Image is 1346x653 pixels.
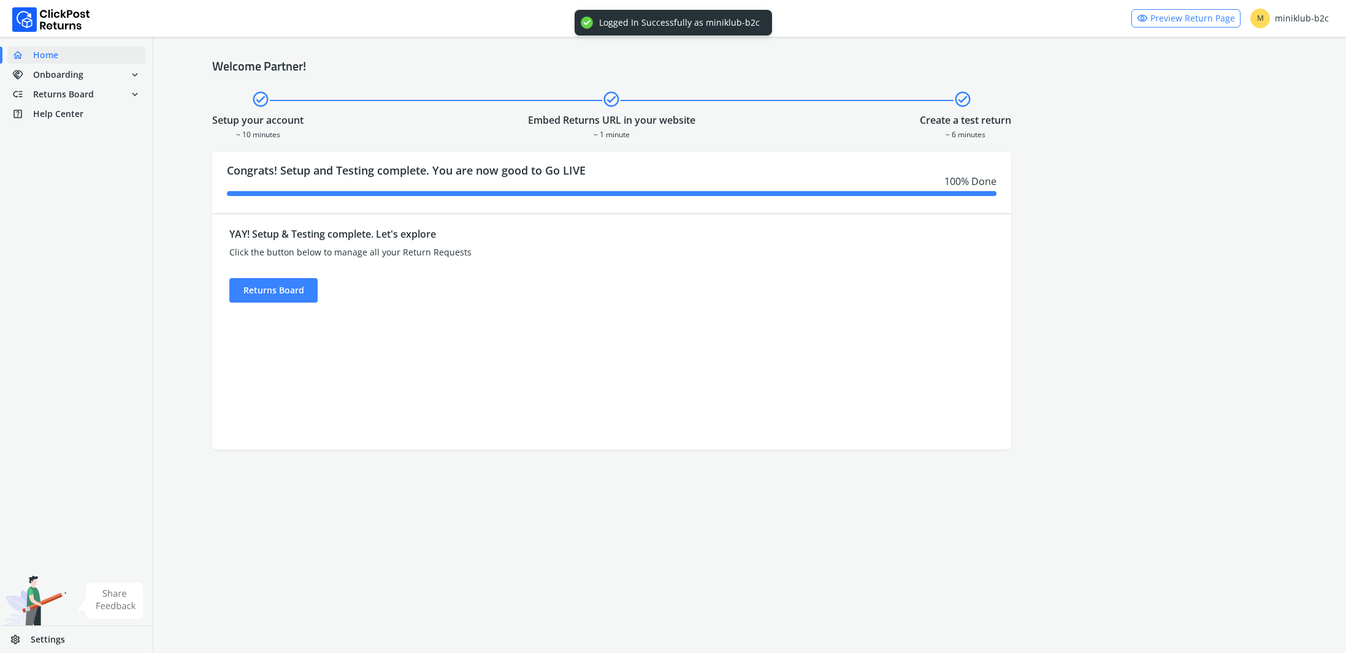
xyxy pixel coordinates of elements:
[528,113,695,127] div: Embed Returns URL in your website
[31,633,65,646] span: Settings
[33,69,83,81] span: Onboarding
[1137,10,1148,27] span: visibility
[10,631,31,648] span: settings
[229,246,794,259] div: Click the button below to manage all your Return Requests
[12,105,33,123] span: help_center
[129,86,140,103] span: expand_more
[227,174,996,189] div: 100 % Done
[1131,9,1241,28] a: visibilityPreview Return Page
[7,105,145,123] a: help_centerHelp Center
[33,49,58,61] span: Home
[1250,9,1270,28] span: M
[77,583,143,619] img: share feedback
[229,227,794,241] div: YAY! Setup & Testing complete. Let's explore
[920,113,1011,127] div: Create a test return
[212,152,1011,213] div: Congrats! Setup and Testing complete. You are now good to Go LIVE
[212,59,1287,74] h4: Welcome Partner!
[954,88,972,110] span: check_circle
[251,88,270,110] span: check_circle
[33,88,94,100] span: Returns Board
[920,127,1011,140] div: ~ 6 minutes
[33,108,83,120] span: Help Center
[212,127,304,140] div: ~ 10 minutes
[212,113,304,127] div: Setup your account
[1250,9,1329,28] div: miniklub-b2c
[12,66,33,83] span: handshake
[12,86,33,103] span: low_priority
[129,66,140,83] span: expand_more
[12,47,33,64] span: home
[599,17,760,28] div: Logged In Successfully as miniklub-b2c
[12,7,90,32] img: Logo
[7,47,145,64] a: homeHome
[602,88,621,110] span: check_circle
[229,278,318,303] div: Returns Board
[528,127,695,140] div: ~ 1 minute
